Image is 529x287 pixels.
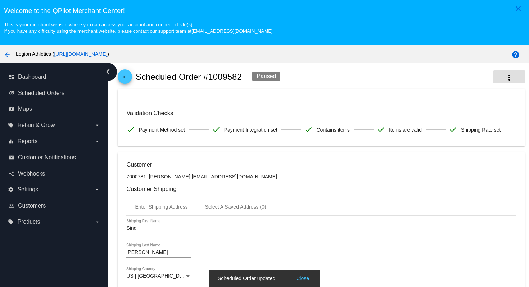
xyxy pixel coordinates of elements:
a: [EMAIL_ADDRESS][DOMAIN_NAME] [191,28,273,34]
i: arrow_drop_down [94,138,100,144]
simple-snack-bar: Scheduled Order updated. [218,275,311,282]
i: map [9,106,14,112]
span: Contains items [316,122,350,137]
button: Close [294,275,311,282]
span: Customer Notifications [18,154,76,161]
mat-icon: more_vert [505,73,514,82]
span: Payment Integration set [224,122,277,137]
small: This is your merchant website where you can access your account and connected site(s). If you hav... [4,22,272,34]
h2: Scheduled Order #1009582 [136,72,242,82]
a: dashboard Dashboard [9,71,100,83]
span: US | [GEOGRAPHIC_DATA] [126,273,190,279]
div: Select A Saved Address (0) [205,204,266,210]
i: dashboard [9,74,14,80]
h3: Customer [126,161,516,168]
mat-icon: check [126,125,135,134]
span: Retain & Grow [17,122,55,128]
span: Shipping Rate set [461,122,501,137]
a: map Maps [9,103,100,115]
span: Scheduled Orders [18,90,64,96]
i: arrow_drop_down [94,219,100,225]
mat-select: Shipping Country [126,273,191,279]
i: equalizer [8,138,14,144]
h3: Customer Shipping [126,186,516,192]
span: Customers [18,202,46,209]
a: people_outline Customers [9,200,100,211]
span: Reports [17,138,37,145]
mat-icon: close [514,4,523,13]
a: share Webhooks [9,168,100,179]
i: arrow_drop_down [94,122,100,128]
i: chevron_left [102,66,114,78]
mat-icon: check [377,125,385,134]
mat-icon: arrow_back [121,74,129,83]
div: Paused [252,72,280,81]
p: 7000781: [PERSON_NAME] [EMAIL_ADDRESS][DOMAIN_NAME] [126,174,516,179]
input: Shipping First Name [126,225,191,231]
mat-icon: check [449,125,457,134]
a: update Scheduled Orders [9,87,100,99]
i: share [9,171,14,177]
i: local_offer [8,122,14,128]
mat-icon: help [511,50,520,59]
input: Shipping Last Name [126,250,191,255]
i: email [9,155,14,160]
div: Enter Shipping Address [135,204,187,210]
i: settings [8,187,14,192]
h3: Validation Checks [126,110,516,117]
a: [URL][DOMAIN_NAME] [54,51,108,57]
mat-icon: check [304,125,313,134]
i: local_offer [8,219,14,225]
span: Legion Athletics ( ) [16,51,109,57]
span: Webhooks [18,170,45,177]
span: Products [17,219,40,225]
i: people_outline [9,203,14,209]
span: Items are valid [389,122,422,137]
h3: Welcome to the QPilot Merchant Center! [4,7,525,15]
mat-icon: arrow_back [3,50,12,59]
span: Dashboard [18,74,46,80]
mat-icon: check [212,125,221,134]
span: Settings [17,186,38,193]
a: email Customer Notifications [9,152,100,163]
i: arrow_drop_down [94,187,100,192]
span: Payment Method set [139,122,185,137]
span: Maps [18,106,32,112]
i: update [9,90,14,96]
